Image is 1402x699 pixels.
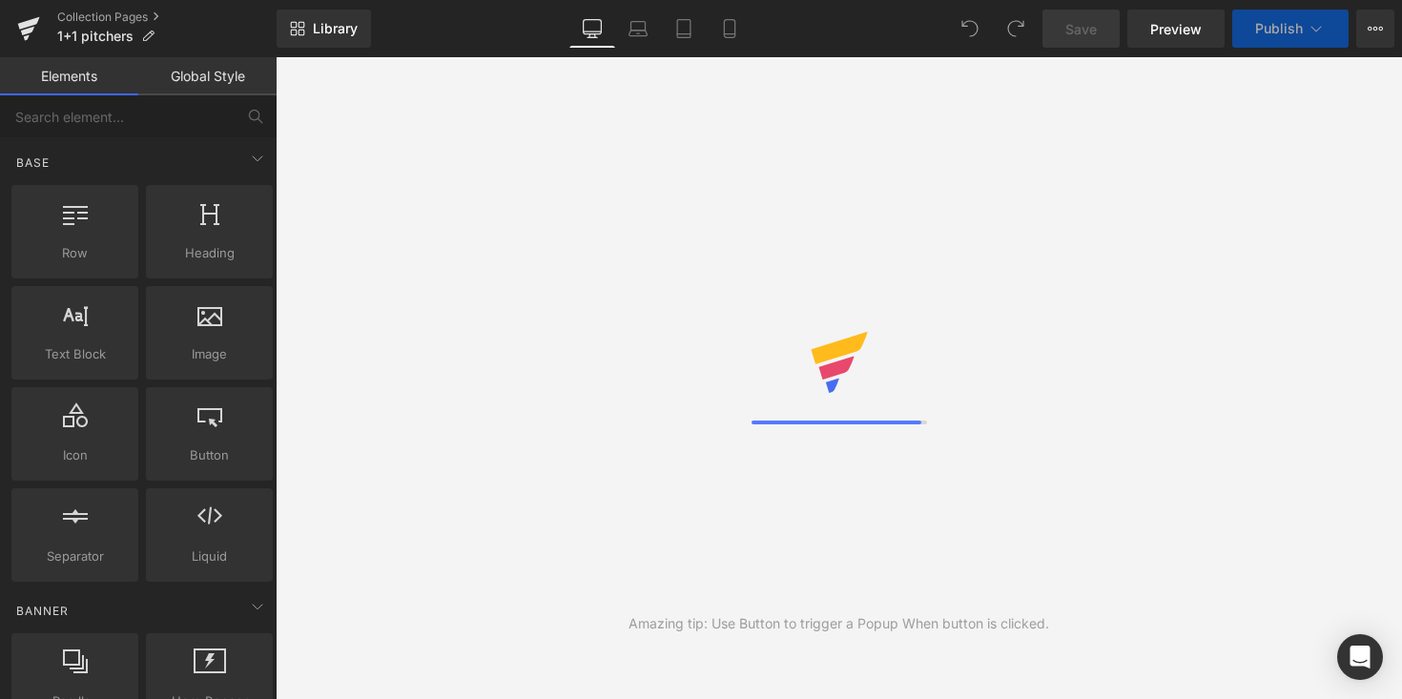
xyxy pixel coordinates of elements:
span: Image [152,344,267,364]
span: Heading [152,243,267,263]
a: Preview [1127,10,1225,48]
span: Row [17,243,133,263]
span: Separator [17,546,133,566]
span: Banner [14,602,71,620]
span: Save [1065,19,1097,39]
a: Desktop [569,10,615,48]
span: Preview [1150,19,1202,39]
a: Laptop [615,10,661,48]
a: Mobile [707,10,753,48]
a: Tablet [661,10,707,48]
span: Button [152,445,267,465]
button: Undo [951,10,989,48]
div: Amazing tip: Use Button to trigger a Popup When button is clicked. [629,613,1049,634]
span: Liquid [152,546,267,566]
button: Publish [1232,10,1349,48]
span: Base [14,154,52,172]
span: Publish [1255,21,1303,36]
a: New Library [277,10,371,48]
span: 1+1 pitchers [57,29,134,44]
span: Text Block [17,344,133,364]
button: Redo [997,10,1035,48]
span: Icon [17,445,133,465]
a: Collection Pages [57,10,277,25]
button: More [1356,10,1394,48]
div: Open Intercom Messenger [1337,634,1383,680]
a: Global Style [138,57,277,95]
span: Library [313,20,358,37]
